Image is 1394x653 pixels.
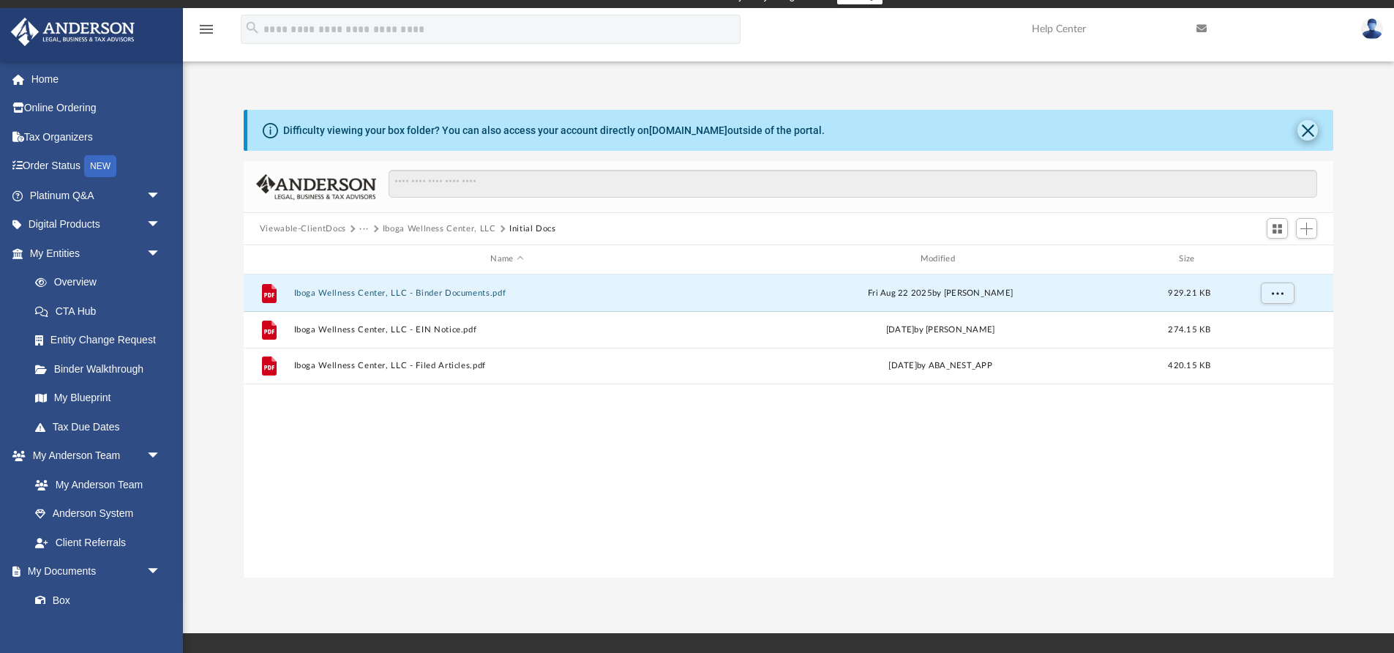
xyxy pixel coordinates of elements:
span: 274.15 KB [1168,325,1210,333]
a: menu [198,28,215,38]
button: Add [1296,218,1318,239]
a: My Blueprint [20,384,176,413]
button: More options [1260,282,1294,304]
a: [DOMAIN_NAME] [649,124,727,136]
a: Entity Change Request [20,326,183,355]
span: arrow_drop_down [146,239,176,269]
span: arrow_drop_down [146,210,176,240]
div: [DATE] by ABA_NEST_APP [727,359,1153,373]
button: Iboga Wellness Center, LLC - Filed Articles.pdf [293,361,720,370]
div: id [1225,253,1327,266]
span: arrow_drop_down [146,557,176,587]
div: grid [244,275,1334,578]
a: Home [10,64,183,94]
span: 929.21 KB [1168,288,1210,296]
button: Iboga Wellness Center, LLC - Binder Documents.pdf [293,288,720,298]
a: My Documentsarrow_drop_down [10,557,176,586]
div: Modified [727,253,1154,266]
a: Tax Due Dates [20,412,183,441]
button: Close [1297,120,1318,141]
a: Tax Organizers [10,122,183,152]
a: Box [20,586,168,615]
span: 420.15 KB [1168,362,1210,370]
a: My Anderson Teamarrow_drop_down [10,441,176,471]
input: Search files and folders [389,170,1317,198]
button: Initial Docs [509,223,556,236]
div: [DATE] by [PERSON_NAME] [727,323,1153,336]
span: arrow_drop_down [146,441,176,471]
div: Size [1160,253,1218,266]
a: My Anderson Team [20,470,168,499]
a: Anderson System [20,499,176,529]
button: ··· [359,223,369,236]
img: Anderson Advisors Platinum Portal [7,18,139,46]
a: Binder Walkthrough [20,354,183,384]
button: Iboga Wellness Center, LLC - EIN Notice.pdf [293,325,720,335]
span: arrow_drop_down [146,181,176,211]
a: Client Referrals [20,528,176,557]
a: Digital Productsarrow_drop_down [10,210,183,239]
button: Viewable-ClientDocs [260,223,346,236]
div: Name [293,253,720,266]
img: User Pic [1361,18,1383,40]
a: Order StatusNEW [10,152,183,182]
a: Online Ordering [10,94,183,123]
button: Switch to Grid View [1267,218,1289,239]
a: Overview [20,268,183,297]
i: menu [198,20,215,38]
div: Fri Aug 22 2025 by [PERSON_NAME] [727,286,1153,299]
button: Iboga Wellness Center, LLC [383,223,496,236]
a: My Entitiesarrow_drop_down [10,239,183,268]
a: CTA Hub [20,296,183,326]
div: NEW [84,155,116,177]
i: search [244,20,261,36]
div: Difficulty viewing your box folder? You can also access your account directly on outside of the p... [283,123,825,138]
a: Platinum Q&Aarrow_drop_down [10,181,183,210]
div: id [250,253,287,266]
